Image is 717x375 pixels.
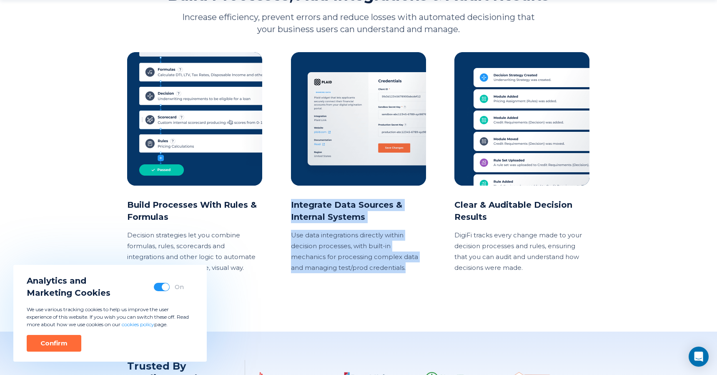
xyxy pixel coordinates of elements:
[27,287,110,299] span: Marketing Cookies
[454,230,590,273] p: DigiFi tracks every change made to your decision processes and rules, ensuring that you can audit...
[175,283,184,291] div: On
[454,199,590,223] h2: Clear & Auditable Decision Results
[127,230,263,273] p: Decision strategies let you combine formulas, rules, scorecards and integrations and other logic ...
[40,339,68,347] div: Confirm
[122,321,154,327] a: cookies policy
[291,199,426,223] h2: Integrate Data Sources & Internal Systems
[291,230,426,273] p: Use data integrations directly within decision processes, with built-in mechanics for processing ...
[27,275,110,287] span: Analytics and
[27,335,81,352] button: Confirm
[127,199,263,223] h2: Build Processes With Rules & Formulas
[177,11,540,35] p: Increase efficiency, prevent errors and reduce losses with automated decisioning that your busine...
[27,306,193,328] p: We use various tracking cookies to help us improve the user experience of this website. If you wi...
[689,347,709,367] div: Open Intercom Messenger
